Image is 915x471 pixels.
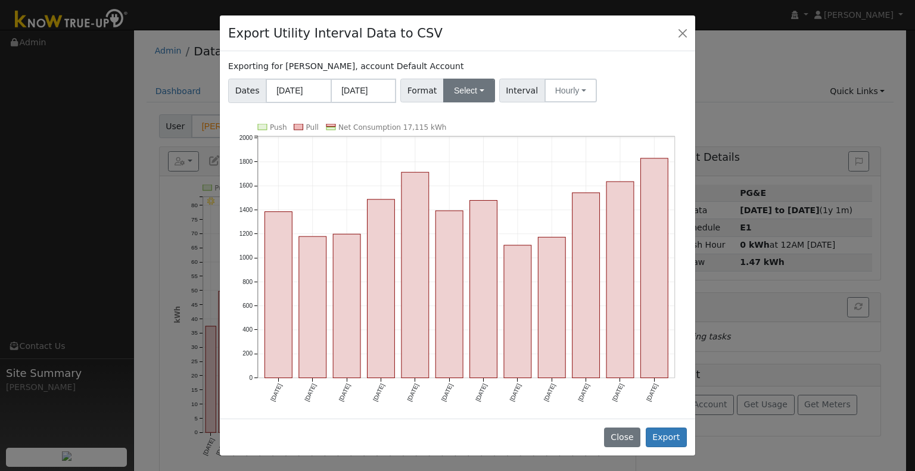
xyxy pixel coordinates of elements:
span: Format [400,79,444,102]
button: Close [674,24,691,41]
text: Net Consumption 17,115 kWh [338,123,447,132]
text: [DATE] [543,382,556,402]
button: Hourly [544,79,597,102]
rect: onclick="" [606,182,634,378]
span: Dates [228,79,266,103]
text: [DATE] [577,382,590,402]
rect: onclick="" [402,172,429,378]
rect: onclick="" [504,245,531,378]
text: 200 [242,350,253,357]
text: 1400 [239,206,253,213]
text: [DATE] [509,382,522,402]
text: 400 [242,326,253,333]
rect: onclick="" [333,234,360,378]
text: 2000 [239,134,253,141]
rect: onclick="" [641,158,668,378]
rect: onclick="" [368,199,395,378]
text: [DATE] [269,382,283,402]
text: 1800 [239,158,253,165]
text: 0 [249,375,253,381]
rect: onclick="" [299,236,326,378]
rect: onclick="" [265,211,292,378]
text: [DATE] [440,382,454,402]
text: [DATE] [645,382,659,402]
text: Pull [306,123,319,132]
rect: onclick="" [470,200,497,378]
text: Push [270,123,287,132]
rect: onclick="" [572,193,600,378]
text: [DATE] [611,382,625,402]
text: 1000 [239,254,253,261]
button: Export [646,428,687,448]
label: Exporting for [PERSON_NAME], account Default Account [228,60,463,73]
text: [DATE] [406,382,420,402]
text: [DATE] [304,382,318,402]
text: [DATE] [338,382,351,402]
button: Close [604,428,640,448]
text: 600 [242,302,253,309]
text: [DATE] [372,382,385,402]
rect: onclick="" [435,211,463,378]
text: 1200 [239,230,253,237]
span: Interval [499,79,545,102]
text: 800 [242,278,253,285]
text: [DATE] [474,382,488,402]
rect: onclick="" [538,237,565,378]
button: Select [443,79,495,102]
text: 1600 [239,182,253,189]
h4: Export Utility Interval Data to CSV [228,24,443,43]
